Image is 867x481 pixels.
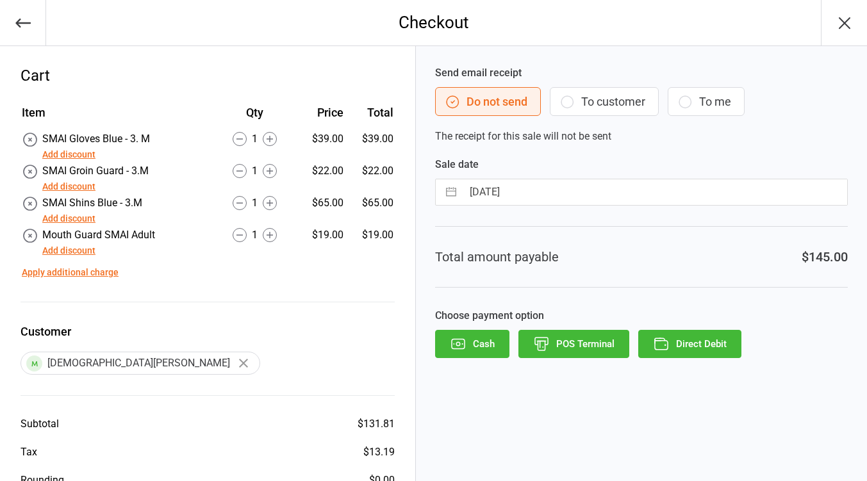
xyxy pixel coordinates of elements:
[518,330,629,358] button: POS Terminal
[21,64,395,87] div: Cart
[21,352,260,375] div: [DEMOGRAPHIC_DATA][PERSON_NAME]
[213,195,296,211] div: 1
[297,104,344,121] div: Price
[21,323,395,340] label: Customer
[22,104,212,130] th: Item
[297,163,344,179] div: $22.00
[349,131,393,162] td: $39.00
[363,444,395,460] div: $13.19
[638,330,741,358] button: Direct Debit
[802,247,848,266] div: $145.00
[21,416,59,432] div: Subtotal
[668,87,745,116] button: To me
[435,157,848,172] label: Sale date
[435,247,559,266] div: Total amount payable
[42,212,95,225] button: Add discount
[42,197,142,209] span: SMAI Shins Blue - 3.M
[213,227,296,243] div: 1
[42,165,149,177] span: SMAI Groin Guard - 3.M
[297,195,344,211] div: $65.00
[42,148,95,161] button: Add discount
[435,65,848,144] div: The receipt for this sale will not be sent
[42,229,155,241] span: Mouth Guard SMAI Adult
[297,227,344,243] div: $19.00
[297,131,344,147] div: $39.00
[435,65,848,81] label: Send email receipt
[435,330,509,358] button: Cash
[358,416,395,432] div: $131.81
[550,87,659,116] button: To customer
[349,163,393,194] td: $22.00
[349,195,393,226] td: $65.00
[213,163,296,179] div: 1
[349,104,393,130] th: Total
[21,444,37,460] div: Tax
[435,308,848,323] label: Choose payment option
[42,133,150,145] span: SMAI Gloves Blue - 3. M
[22,266,119,279] button: Apply additional charge
[213,104,296,130] th: Qty
[349,227,393,258] td: $19.00
[213,131,296,147] div: 1
[42,244,95,257] button: Add discount
[42,180,95,193] button: Add discount
[435,87,541,116] button: Do not send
